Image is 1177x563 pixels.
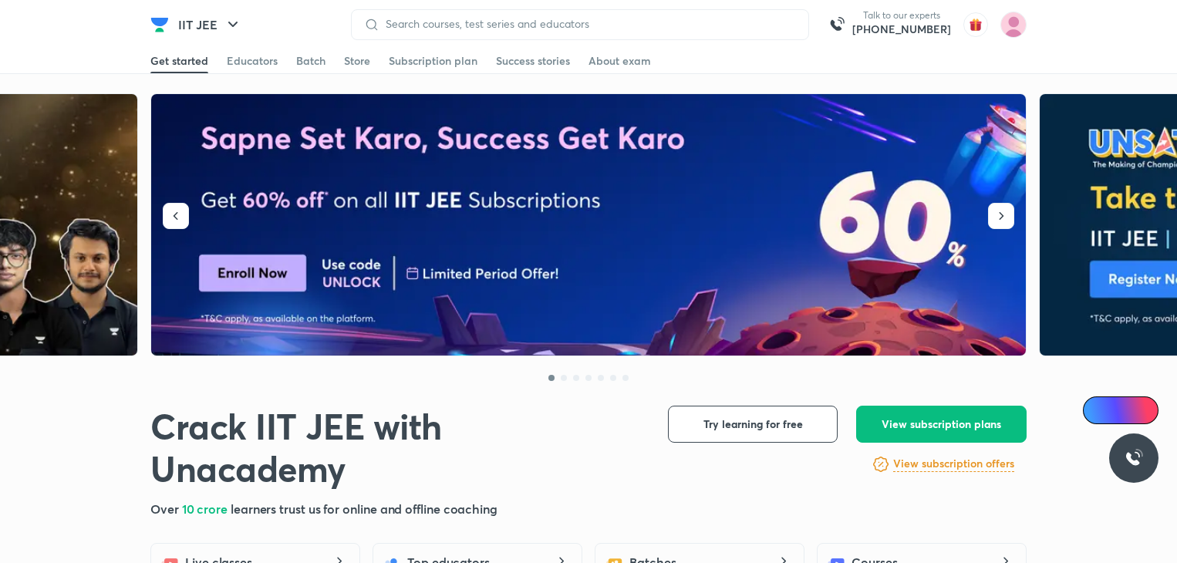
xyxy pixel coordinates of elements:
[1083,396,1158,424] a: Ai Doubts
[821,9,852,40] img: call-us
[389,49,477,73] a: Subscription plan
[588,53,651,69] div: About exam
[588,49,651,73] a: About exam
[150,49,208,73] a: Get started
[496,53,570,69] div: Success stories
[227,53,278,69] div: Educators
[668,406,838,443] button: Try learning for free
[296,53,325,69] div: Batch
[852,22,951,37] a: [PHONE_NUMBER]
[1108,404,1149,416] span: Ai Doubts
[963,12,988,37] img: avatar
[882,416,1001,432] span: View subscription plans
[169,9,251,40] button: IIT JEE
[296,49,325,73] a: Batch
[344,49,370,73] a: Store
[893,456,1014,472] h6: View subscription offers
[856,406,1027,443] button: View subscription plans
[231,501,497,517] span: learners trust us for online and offline coaching
[150,15,169,34] img: Company Logo
[389,53,477,69] div: Subscription plan
[852,9,951,22] p: Talk to our experts
[1092,404,1104,416] img: Icon
[150,53,208,69] div: Get started
[1125,449,1143,467] img: ttu
[227,49,278,73] a: Educators
[344,53,370,69] div: Store
[182,501,231,517] span: 10 crore
[1000,12,1027,38] img: Adah Patil Patil
[150,406,643,491] h1: Crack IIT JEE with Unacademy
[150,501,182,517] span: Over
[703,416,803,432] span: Try learning for free
[496,49,570,73] a: Success stories
[893,455,1014,474] a: View subscription offers
[379,18,796,30] input: Search courses, test series and educators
